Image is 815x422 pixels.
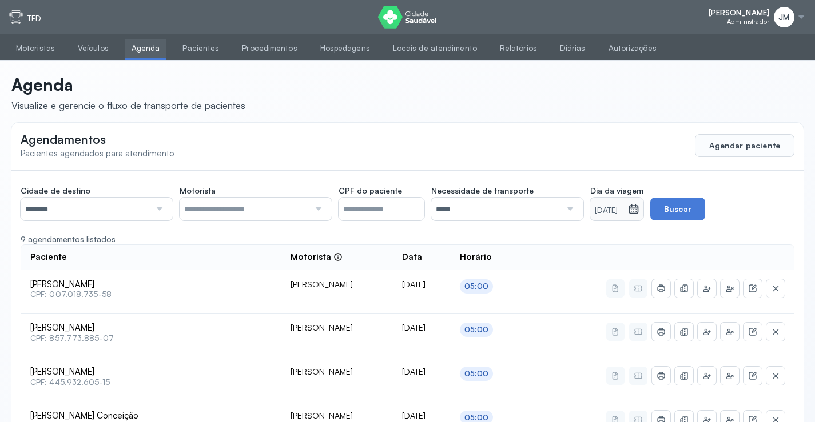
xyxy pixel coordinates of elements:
[695,134,794,157] button: Agendar paciente
[30,333,272,343] span: CPF: 857.773.885-07
[11,74,245,95] p: Agenda
[30,290,272,299] span: CPF: 007.018.735-58
[727,18,769,26] span: Administrador
[402,279,442,290] div: [DATE]
[30,367,272,377] span: [PERSON_NAME]
[402,252,422,263] span: Data
[709,8,769,18] span: [PERSON_NAME]
[464,282,488,291] div: 05:00
[553,39,593,58] a: Diárias
[464,325,488,335] div: 05:00
[30,411,272,421] span: [PERSON_NAME] Conceição
[386,39,484,58] a: Locais de atendimento
[125,39,167,58] a: Agenda
[402,411,442,421] div: [DATE]
[595,205,623,216] small: [DATE]
[27,14,41,23] p: TFD
[291,323,384,333] div: [PERSON_NAME]
[402,323,442,333] div: [DATE]
[21,234,794,244] div: 9 agendamentos listados
[71,39,116,58] a: Veículos
[339,186,402,196] span: CPF do paciente
[291,279,384,290] div: [PERSON_NAME]
[402,367,442,377] div: [DATE]
[30,279,272,290] span: [PERSON_NAME]
[11,99,245,111] div: Visualize e gerencie o fluxo de transporte de pacientes
[464,369,488,379] div: 05:00
[313,39,377,58] a: Hospedagens
[291,367,384,377] div: [PERSON_NAME]
[21,148,174,159] span: Pacientes agendados para atendimento
[176,39,226,58] a: Pacientes
[778,13,789,22] span: JM
[30,377,272,387] span: CPF: 445.932.605-15
[650,198,705,220] button: Buscar
[493,39,544,58] a: Relatórios
[431,186,534,196] span: Necessidade de transporte
[291,411,384,421] div: [PERSON_NAME]
[21,132,106,147] span: Agendamentos
[180,186,216,196] span: Motorista
[9,10,23,24] img: tfd.svg
[460,252,492,263] span: Horário
[291,252,343,263] div: Motorista
[590,186,643,196] span: Dia da viagem
[235,39,304,58] a: Procedimentos
[30,252,67,263] span: Paciente
[9,39,62,58] a: Motoristas
[602,39,663,58] a: Autorizações
[30,323,272,333] span: [PERSON_NAME]
[378,6,437,29] img: logo do Cidade Saudável
[21,186,90,196] span: Cidade de destino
